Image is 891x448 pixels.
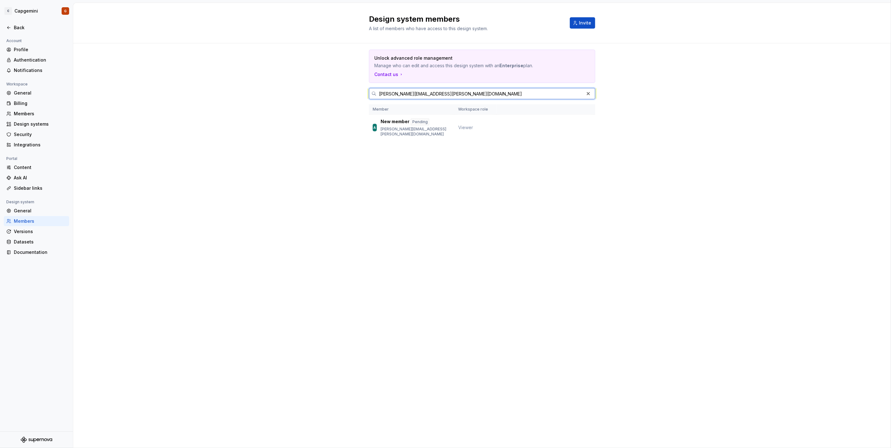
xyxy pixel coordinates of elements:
[458,125,473,130] span: Viewer
[14,67,67,74] div: Notifications
[4,88,69,98] a: General
[381,127,451,137] p: [PERSON_NAME][EMAIL_ADDRESS][PERSON_NAME][DOMAIN_NAME]
[4,119,69,129] a: Design systems
[14,8,38,14] div: Capgemini
[4,237,69,247] a: Datasets
[570,17,595,29] button: Invite
[411,118,429,125] div: Pending
[4,227,69,237] a: Versions
[64,8,67,14] div: G
[369,104,454,115] th: Member
[4,155,20,162] div: Portal
[499,63,523,68] strong: Enterprise
[14,111,67,117] div: Members
[4,109,69,119] a: Members
[14,185,67,191] div: Sidebar links
[4,98,69,108] a: Billing
[14,121,67,127] div: Design systems
[14,218,67,224] div: Members
[4,216,69,226] a: Members
[14,164,67,171] div: Content
[4,206,69,216] a: General
[454,104,497,115] th: Workspace role
[381,118,410,125] p: New member
[4,247,69,257] a: Documentation
[1,4,72,18] button: CCapgeminiG
[4,55,69,65] a: Authentication
[21,437,52,443] svg: Supernova Logo
[14,46,67,53] div: Profile
[369,26,488,31] span: A list of members who have access to this design system.
[374,71,404,78] a: Contact us
[4,198,37,206] div: Design system
[14,142,67,148] div: Integrations
[4,23,69,33] a: Back
[369,14,562,24] h2: Design system members
[4,80,30,88] div: Workspace
[4,129,69,139] a: Security
[14,131,67,138] div: Security
[377,88,584,99] input: Search in workspace members...
[14,57,67,63] div: Authentication
[14,90,67,96] div: General
[374,63,546,69] p: Manage who can edit and access this design system with an plan.
[4,37,24,45] div: Account
[4,162,69,172] a: Content
[14,25,67,31] div: Back
[374,55,546,61] p: Unlock advanced role management
[4,183,69,193] a: Sidebar links
[579,20,591,26] span: Invite
[14,175,67,181] div: Ask AI
[4,173,69,183] a: Ask AI
[14,228,67,235] div: Versions
[374,124,376,131] div: A
[4,45,69,55] a: Profile
[14,100,67,107] div: Billing
[4,65,69,75] a: Notifications
[14,249,67,255] div: Documentation
[4,7,12,15] div: C
[14,239,67,245] div: Datasets
[14,208,67,214] div: General
[4,140,69,150] a: Integrations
